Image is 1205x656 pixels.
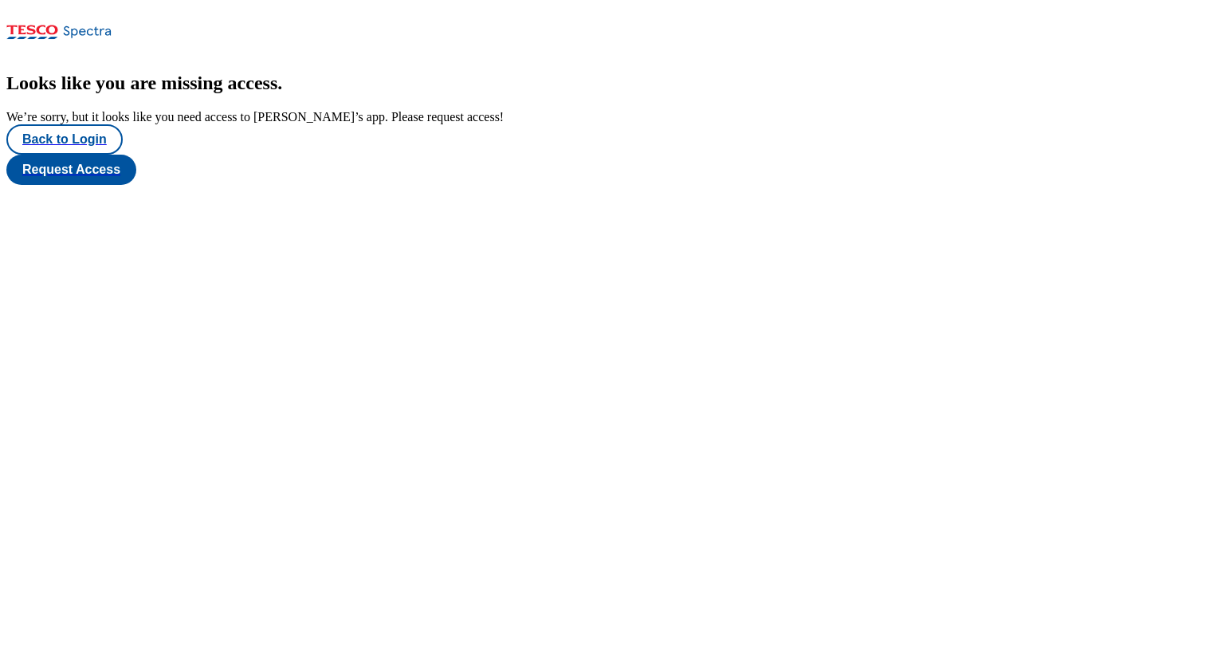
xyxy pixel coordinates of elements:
span: . [277,73,282,93]
button: Back to Login [6,124,123,155]
div: We’re sorry, but it looks like you need access to [PERSON_NAME]’s app. Please request access! [6,110,1199,124]
a: Back to Login [6,124,1199,155]
button: Request Access [6,155,136,185]
h2: Looks like you are missing access [6,73,1199,94]
a: Request Access [6,155,1199,185]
